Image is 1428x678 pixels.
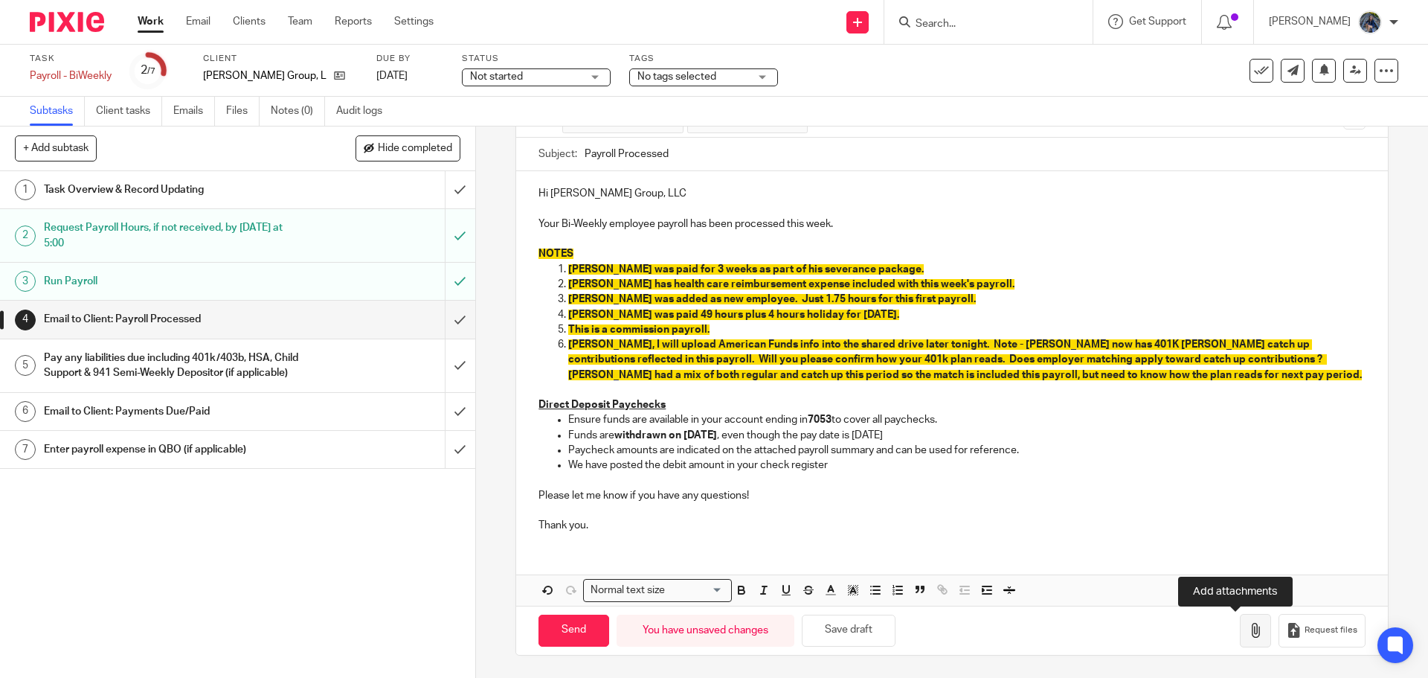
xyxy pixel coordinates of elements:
[1269,14,1351,29] p: [PERSON_NAME]
[1129,16,1186,27] span: Get Support
[44,217,301,255] h1: Request Payroll Hours, if not received, by [DATE] at 5:00
[568,428,1365,443] p: Funds are , even though the pay date is [DATE]
[568,458,1365,473] p: We have posted the debit amount in your check register
[15,271,36,292] div: 3
[44,308,301,330] h1: Email to Client: Payroll Processed
[568,339,1362,380] span: [PERSON_NAME], I will upload American Funds info into the shared drive later tonight. Note - [PER...
[637,71,716,82] span: No tags selected
[203,53,358,65] label: Client
[1358,10,1382,34] img: 20210918_184149%20(2).jpg
[233,14,266,29] a: Clients
[538,488,1365,503] p: Please let me know if you have any questions!
[914,18,1048,31] input: Search
[15,355,36,376] div: 5
[30,97,85,126] a: Subtasks
[538,186,1365,201] p: Hi [PERSON_NAME] Group, LLC
[138,14,164,29] a: Work
[669,583,723,598] input: Search for option
[538,147,577,161] label: Subject:
[462,53,611,65] label: Status
[96,97,162,126] a: Client tasks
[15,401,36,422] div: 6
[173,97,215,126] a: Emails
[568,324,710,335] span: This is a commission payroll.
[203,68,327,83] p: [PERSON_NAME] Group, LLC
[538,249,573,259] span: NOTES
[538,202,1365,232] p: Your Bi-Weekly employee payroll has been processed this week.
[44,270,301,292] h1: Run Payroll
[141,62,155,79] div: 2
[614,430,681,441] strong: withdrawn on
[376,53,443,65] label: Due by
[1305,624,1357,636] span: Request files
[587,583,668,598] span: Normal text size
[376,71,408,81] span: [DATE]
[288,14,312,29] a: Team
[568,264,924,275] span: [PERSON_NAME] was paid for 3 weeks as part of his severance package.
[30,68,112,83] div: Payroll - BiWeekly
[568,279,1014,290] span: [PERSON_NAME] has health care reimbursement expense included with this week's payroll.
[684,430,717,441] strong: [DATE]
[15,135,97,161] button: + Add subtask
[470,71,523,82] span: Not started
[15,226,36,246] div: 2
[30,53,112,65] label: Task
[629,53,778,65] label: Tags
[808,415,832,425] strong: 7053
[583,579,732,602] div: Search for option
[15,310,36,330] div: 4
[44,179,301,201] h1: Task Overview & Record Updating
[538,503,1365,534] p: Thank you.
[15,439,36,460] div: 7
[568,412,1365,427] p: Ensure funds are available in your account ending in to cover all paychecks.
[15,179,36,200] div: 1
[568,443,1365,458] p: Paycheck amounts are indicated on the attached payroll summary and can be used for reference.
[617,615,794,647] div: You have unsaved changes
[186,14,210,29] a: Email
[568,294,976,304] span: [PERSON_NAME] was added as new employee. Just 1.75 hours for this first payroll.
[356,135,460,161] button: Hide completed
[394,14,434,29] a: Settings
[1279,614,1365,647] button: Request files
[226,97,260,126] a: Files
[802,615,895,647] button: Save draft
[44,438,301,461] h1: Enter payroll expense in QBO (if applicable)
[271,97,325,126] a: Notes (0)
[44,400,301,423] h1: Email to Client: Payments Due/Paid
[378,143,452,155] span: Hide completed
[147,67,155,75] small: /7
[538,615,609,647] input: Send
[44,347,301,385] h1: Pay any liabilities due including 401k/403b, HSA, Child Support & 941 Semi-Weekly Depositor (if a...
[30,12,104,32] img: Pixie
[335,14,372,29] a: Reports
[568,310,899,320] span: [PERSON_NAME] was paid 49 hours plus 4 hours holiday for [DATE].
[336,97,393,126] a: Audit logs
[538,400,666,410] u: Direct Deposit Paychecks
